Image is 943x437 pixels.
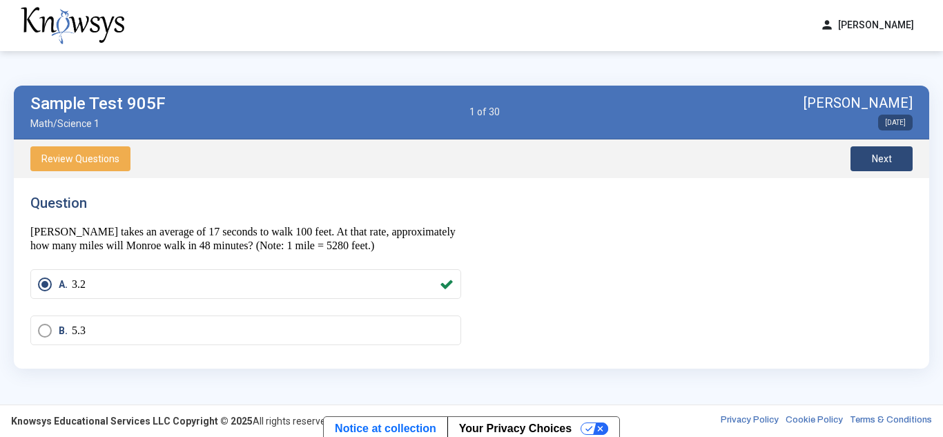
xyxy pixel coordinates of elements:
[72,278,86,291] p: 3.2
[59,278,72,291] span: A.
[812,14,922,37] button: person[PERSON_NAME]
[469,106,500,117] span: 1 of 30
[72,324,86,338] p: 5.3
[30,225,461,253] p: [PERSON_NAME] takes an average of 17 seconds to walk 100 feet. At that rate, approximately how ma...
[786,414,843,428] a: Cookie Policy
[850,414,932,428] a: Terms & Conditions
[30,195,461,211] h4: Question
[30,95,166,113] label: Sample Test 905F
[11,414,333,428] div: All rights reserved.
[804,94,913,112] label: [PERSON_NAME]
[878,115,913,130] span: [DATE]
[41,153,119,164] span: Review Questions
[721,414,779,428] a: Privacy Policy
[872,153,892,164] span: Next
[30,118,166,129] span: Math/Science 1
[30,146,130,171] button: Review Questions
[11,416,253,427] strong: Knowsys Educational Services LLC Copyright © 2025
[59,324,72,338] span: B.
[820,18,834,32] span: person
[850,146,913,171] button: Next
[21,7,124,44] img: knowsys-logo.png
